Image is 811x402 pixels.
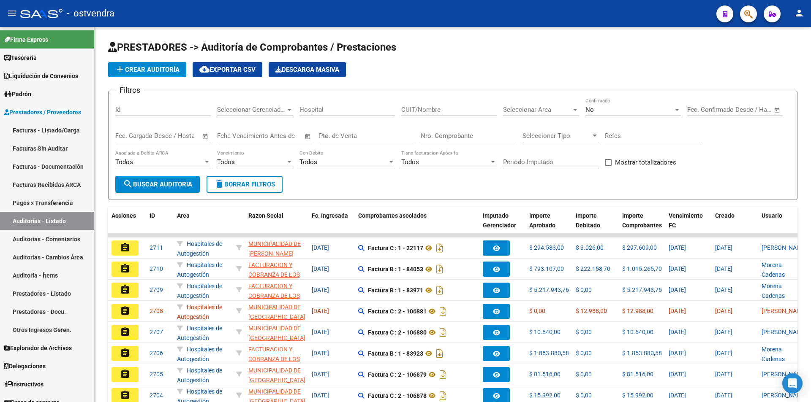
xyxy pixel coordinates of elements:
span: MUNICIPALIDAD DE [GEOGRAPHIC_DATA][PERSON_NAME] [248,367,305,393]
span: Fc. Ingresada [312,212,348,219]
span: FACTURACION Y COBRANZA DE LOS EFECTORES PUBLICOS S.E. [248,346,300,381]
mat-icon: assignment [120,285,130,295]
strong: Factura B : 1 - 83923 [368,350,423,357]
strong: Factura B : 1 - 84053 [368,266,423,272]
h3: Filtros [115,84,144,96]
span: Instructivos [4,380,44,389]
span: FACTURACION Y COBRANZA DE LOS EFECTORES PUBLICOS S.E. [248,283,300,318]
span: 2705 [150,371,163,378]
i: Descargar documento [438,368,449,381]
span: [PERSON_NAME] [762,244,807,251]
span: 2706 [150,350,163,356]
span: [DATE] [312,350,329,356]
span: $ 15.992,00 [622,392,653,399]
div: - 30999262542 [248,302,305,320]
span: Vencimiento FC [669,212,703,229]
span: ID [150,212,155,219]
span: Liquidación de Convenios [4,71,78,81]
span: [DATE] [715,371,732,378]
button: Open calendar [303,132,313,141]
span: Seleccionar Gerenciador [217,106,286,113]
mat-icon: assignment [120,306,130,316]
span: MUNICIPALIDAD DE [PERSON_NAME] [248,240,301,257]
span: Borrar Filtros [214,181,275,188]
strong: Factura C : 1 - 22117 [368,245,423,251]
span: Comprobantes asociados [358,212,427,219]
datatable-header-cell: Importe Comprobantes [619,207,665,244]
span: [DATE] [669,371,686,378]
span: [DATE] [715,265,732,272]
span: FACTURACION Y COBRANZA DE LOS EFECTORES PUBLICOS S.E. [248,262,300,297]
span: [DATE] [669,329,686,335]
i: Descargar documento [434,347,445,360]
i: Descargar documento [434,262,445,276]
span: Importe Debitado [576,212,600,229]
span: [DATE] [715,286,732,293]
div: - 30999262542 [248,324,305,341]
span: [PERSON_NAME] [762,392,807,399]
mat-icon: assignment [120,327,130,337]
span: $ 5.217.943,76 [529,286,569,293]
span: Morena Cadenas [762,283,785,299]
span: Exportar CSV [199,66,256,73]
span: [PERSON_NAME] [762,329,807,335]
span: $ 10.640,00 [529,329,561,335]
span: [DATE] [669,244,686,251]
mat-icon: add [115,64,125,74]
mat-icon: delete [214,179,224,189]
div: Open Intercom Messenger [782,373,803,394]
span: $ 222.158,70 [576,265,610,272]
span: $ 1.853.880,58 [622,350,662,356]
span: $ 0,00 [529,308,545,314]
mat-icon: person [794,8,804,18]
mat-icon: assignment [120,390,130,400]
span: [DATE] [715,308,732,314]
strong: Factura C : 2 - 106878 [368,392,427,399]
span: $ 0,00 [576,286,592,293]
strong: Factura B : 1 - 83971 [368,287,423,294]
button: Crear Auditoría [108,62,186,77]
span: Area [177,212,190,219]
span: $ 1.015.265,70 [622,265,662,272]
span: 2708 [150,308,163,314]
span: Hospitales de Autogestión [177,283,222,299]
span: [DATE] [669,265,686,272]
datatable-header-cell: Acciones [108,207,146,244]
input: End date [722,106,763,113]
span: Descarga Masiva [275,66,339,73]
div: - 30715497456 [248,281,305,299]
span: [DATE] [312,265,329,272]
datatable-header-cell: Creado [712,207,758,244]
span: Todos [299,158,317,166]
span: Delegaciones [4,362,46,371]
span: 2704 [150,392,163,399]
span: Acciones [112,212,136,219]
datatable-header-cell: Razon Social [245,207,308,244]
span: Creado [715,212,735,219]
span: [DATE] [715,244,732,251]
span: Todos [115,158,133,166]
input: Start date [115,132,143,140]
input: Start date [687,106,715,113]
span: $ 81.516,00 [622,371,653,378]
datatable-header-cell: Importe Debitado [572,207,619,244]
datatable-header-cell: Importe Aprobado [526,207,572,244]
span: Todos [217,158,235,166]
datatable-header-cell: Vencimiento FC [665,207,712,244]
button: Buscar Auditoria [115,176,200,193]
span: [DATE] [669,392,686,399]
span: [DATE] [669,350,686,356]
i: Descargar documento [434,283,445,297]
span: PRESTADORES -> Auditoría de Comprobantes / Prestaciones [108,41,396,53]
span: Tesorería [4,53,37,62]
span: Importe Comprobantes [622,212,662,229]
span: 2709 [150,286,163,293]
span: MUNICIPALIDAD DE [GEOGRAPHIC_DATA][PERSON_NAME] [248,325,305,351]
span: [DATE] [715,392,732,399]
span: Seleccionar Tipo [523,132,591,140]
span: $ 10.640,00 [622,329,653,335]
span: [DATE] [715,329,732,335]
div: - 30715497456 [248,260,305,278]
span: [DATE] [669,308,686,314]
span: $ 0,00 [576,371,592,378]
